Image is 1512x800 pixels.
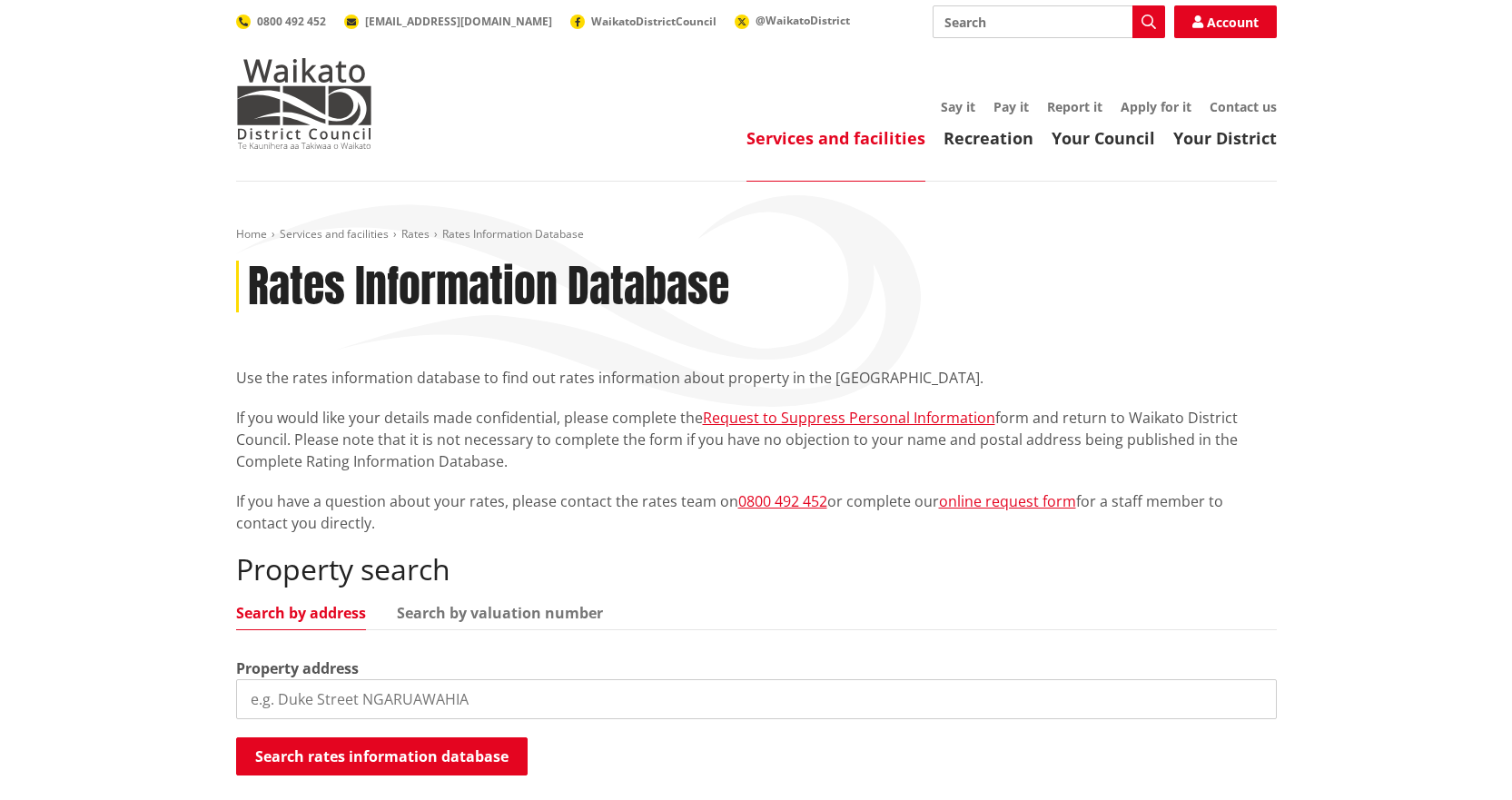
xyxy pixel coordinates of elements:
a: WaikatoDistrictCouncil [570,14,716,29]
span: Rates Information Database [442,226,584,242]
input: Search input [933,5,1165,38]
p: Use the rates information database to find out rates information about property in the [GEOGRAPHI... [236,367,1277,389]
input: e.g. Duke Street NGARUAWAHIA [236,679,1277,719]
img: Waikato District Council - Te Kaunihera aa Takiwaa o Waikato [236,58,372,149]
p: If you have a question about your rates, please contact the rates team on or complete our for a s... [236,490,1277,534]
a: Services and facilities [280,226,389,242]
h1: Rates Information Database [248,261,729,313]
a: Recreation [944,127,1033,149]
nav: breadcrumb [236,227,1277,242]
span: 0800 492 452 [257,14,326,29]
a: Pay it [993,98,1029,115]
a: @WaikatoDistrict [735,13,850,28]
a: Apply for it [1121,98,1191,115]
a: Home [236,226,267,242]
button: Search rates information database [236,737,528,775]
label: Property address [236,657,359,679]
a: online request form [939,491,1076,511]
a: Your Council [1052,127,1155,149]
a: Search by valuation number [397,606,603,620]
a: Say it [941,98,975,115]
a: 0800 492 452 [236,14,326,29]
h2: Property search [236,552,1277,587]
a: Rates [401,226,430,242]
a: Contact us [1210,98,1277,115]
a: [EMAIL_ADDRESS][DOMAIN_NAME] [344,14,552,29]
span: [EMAIL_ADDRESS][DOMAIN_NAME] [365,14,552,29]
a: Your District [1173,127,1277,149]
a: Report it [1047,98,1102,115]
a: Services and facilities [746,127,925,149]
span: WaikatoDistrictCouncil [591,14,716,29]
span: @WaikatoDistrict [756,13,850,28]
a: Account [1174,5,1277,38]
a: Search by address [236,606,366,620]
a: Request to Suppress Personal Information [703,408,995,428]
p: If you would like your details made confidential, please complete the form and return to Waikato ... [236,407,1277,472]
a: 0800 492 452 [738,491,827,511]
